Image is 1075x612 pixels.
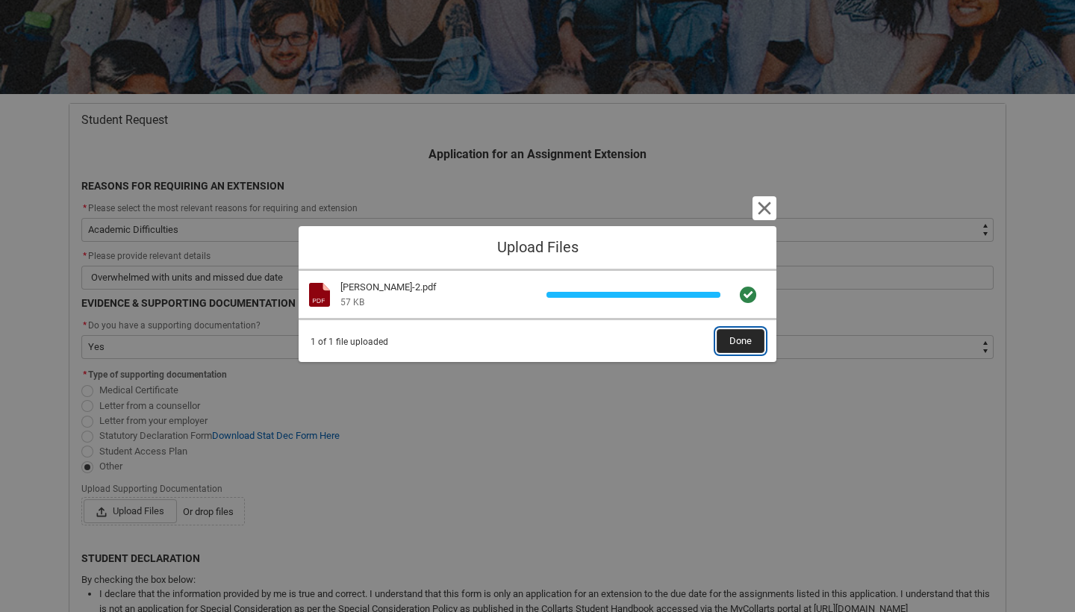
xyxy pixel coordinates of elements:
span: KB [353,297,364,307]
button: Done [717,329,764,353]
div: [PERSON_NAME]-2.pdf [340,280,537,295]
span: 1 of 1 file uploaded [311,329,388,349]
button: Cancel and close [752,196,776,220]
h1: Upload Files [311,238,764,257]
span: 57 [340,297,351,307]
span: Done [729,330,752,352]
